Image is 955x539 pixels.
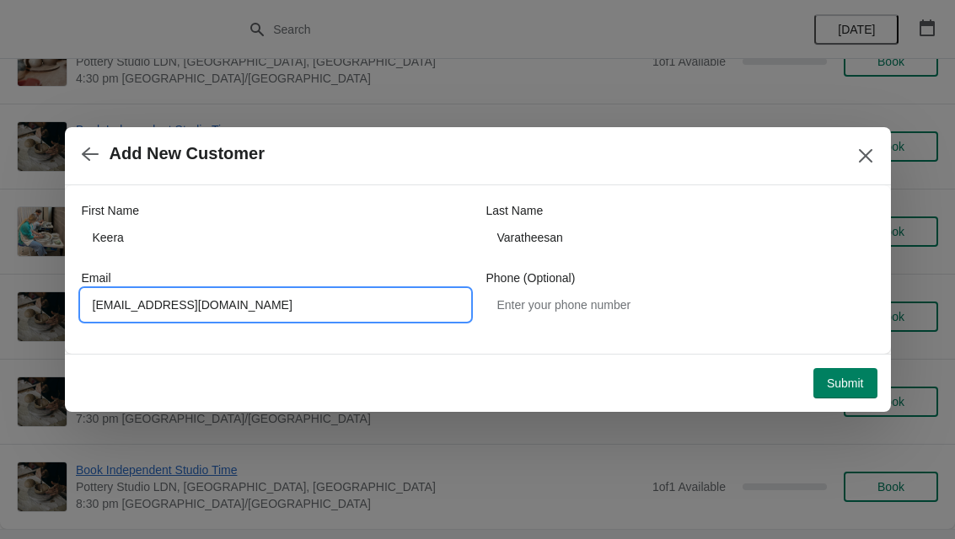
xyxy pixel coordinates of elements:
[827,376,864,390] span: Submit
[110,144,265,163] h2: Add New Customer
[486,290,874,320] input: Enter your phone number
[82,222,469,253] input: John
[486,269,576,286] label: Phone (Optional)
[82,202,139,219] label: First Name
[82,290,469,320] input: Enter your email
[82,269,111,286] label: Email
[850,141,881,171] button: Close
[486,202,544,219] label: Last Name
[486,222,874,253] input: Smith
[813,368,877,398] button: Submit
